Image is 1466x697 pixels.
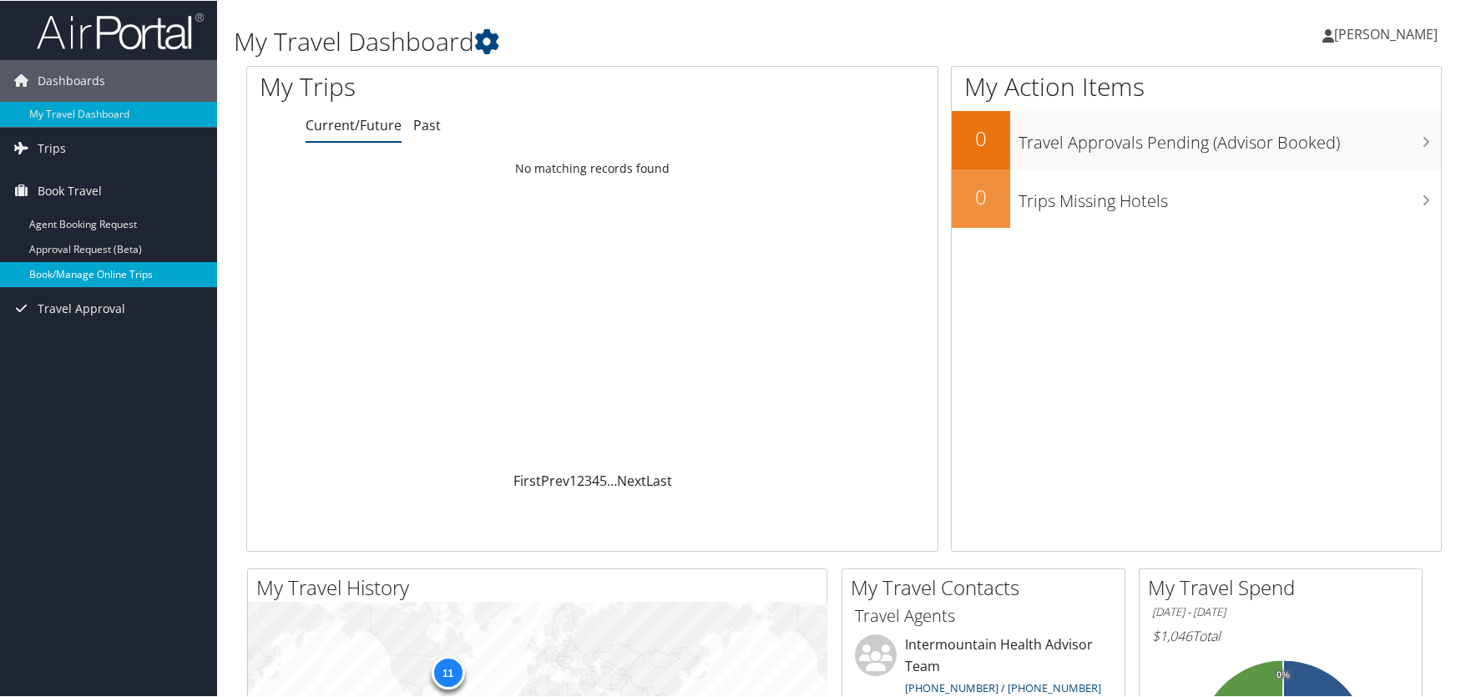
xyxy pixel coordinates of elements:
[952,110,1441,169] a: 0Travel Approvals Pending (Advisor Booked)
[1019,180,1441,212] h3: Trips Missing Hotels
[1334,24,1438,43] span: [PERSON_NAME]
[646,471,672,489] a: Last
[38,287,125,329] span: Travel Approval
[234,23,1048,58] h1: My Travel Dashboard
[952,68,1441,104] h1: My Action Items
[306,115,402,134] a: Current/Future
[38,169,102,211] span: Book Travel
[1019,122,1441,154] h3: Travel Approvals Pending (Advisor Booked)
[260,68,637,104] h1: My Trips
[584,471,592,489] a: 3
[1148,573,1422,601] h2: My Travel Spend
[38,59,105,101] span: Dashboards
[1152,626,1192,644] span: $1,046
[247,153,938,183] td: No matching records found
[952,182,1010,210] h2: 0
[617,471,646,489] a: Next
[431,655,464,689] div: 11
[1152,604,1409,619] h6: [DATE] - [DATE]
[541,471,569,489] a: Prev
[38,127,66,169] span: Trips
[1322,8,1454,58] a: [PERSON_NAME]
[952,169,1441,227] a: 0Trips Missing Hotels
[599,471,607,489] a: 5
[851,573,1125,601] h2: My Travel Contacts
[37,11,204,50] img: airportal-logo.png
[413,115,441,134] a: Past
[256,573,827,601] h2: My Travel History
[577,471,584,489] a: 2
[569,471,577,489] a: 1
[513,471,541,489] a: First
[905,679,1101,694] a: [PHONE_NUMBER] / [PHONE_NUMBER]
[1276,669,1290,679] tspan: 0%
[1152,626,1409,644] h6: Total
[952,124,1010,152] h2: 0
[855,604,1112,627] h3: Travel Agents
[592,471,599,489] a: 4
[607,471,617,489] span: …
